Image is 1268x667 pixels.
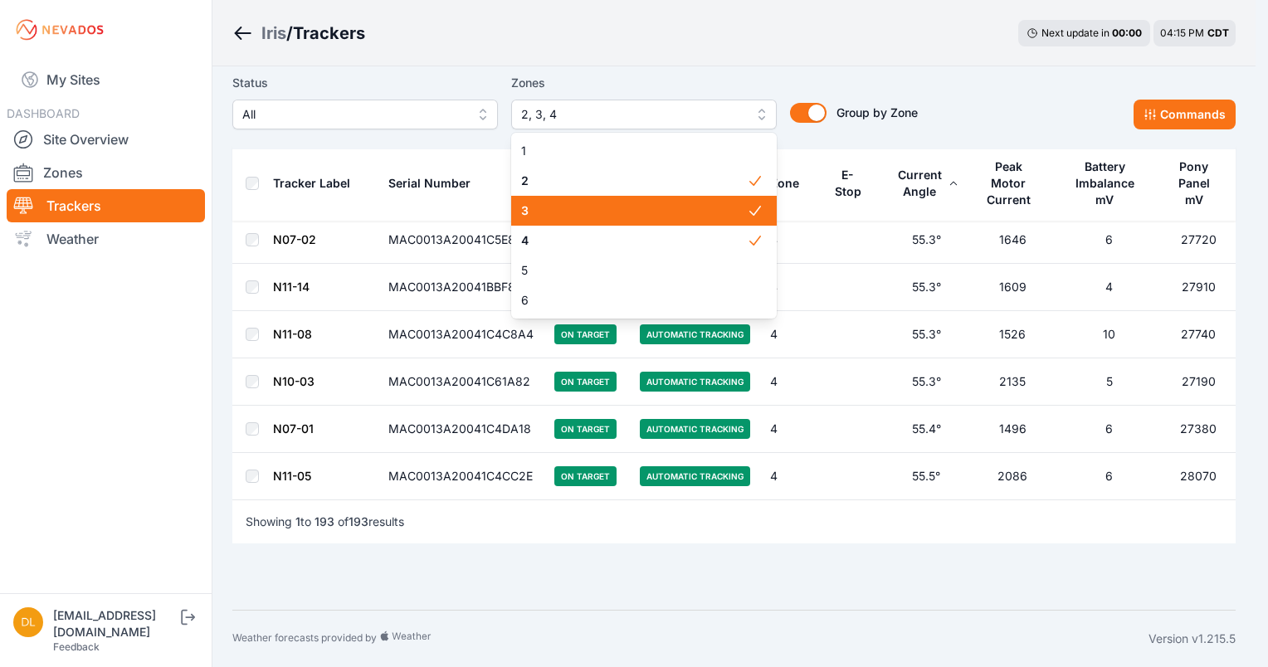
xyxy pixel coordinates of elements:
span: 1 [521,143,747,159]
span: 3 [521,202,747,219]
span: 5 [521,262,747,279]
button: 2, 3, 4 [511,100,777,129]
span: 2, 3, 4 [521,105,744,124]
div: 2, 3, 4 [511,133,777,319]
span: 4 [521,232,747,249]
span: 2 [521,173,747,189]
span: 6 [521,292,747,309]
